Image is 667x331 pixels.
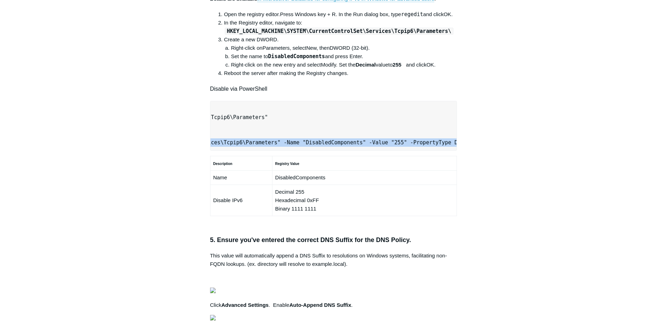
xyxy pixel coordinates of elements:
[376,62,388,68] span: value
[401,11,423,18] kbd: regedit
[224,70,348,76] span: Reboot the server after making the Registry changes.
[225,28,453,35] code: HKEY_LOCAL_MACHINE\SYSTEM\CurrentControlSet\Services\Tcpip6\Parameters\
[224,10,457,19] li: Press Windows key + R. In the Run dialog box, type and click .
[444,11,451,17] span: OK
[321,62,336,68] span: Modify
[231,53,363,59] span: Set the name to and press Enter.
[210,185,272,216] td: Disable IPv6
[392,62,401,68] strong: 255
[210,171,272,185] td: Name
[289,302,351,308] strong: Auto-Append DNS Suffix
[224,20,454,34] span: In the Registry editor, navigate to:
[224,11,280,17] span: Open the registry editor.
[210,315,216,320] img: 27414169404179
[272,185,457,216] td: Decimal 255 Hexadecimal 0xFF Binary 1111 1111
[355,62,376,68] strong: Decimal
[210,288,216,293] img: 27414207119379
[231,45,370,51] span: Right-click on , select , then .
[221,302,269,308] strong: Advanced Settings
[210,84,457,94] h4: Disable via PowerShell
[210,235,457,245] h3: 5. Ensure you've entered the correct DNS Suffix for the DNS Policy.
[224,36,279,42] span: Create a new DWORD.
[275,162,299,166] strong: Registry Value
[426,62,434,68] span: OK
[268,53,325,60] kbd: DisabledComponents
[272,171,457,185] td: DisabledComponents
[263,45,290,51] span: Parameters
[210,251,457,268] p: This value will automatically append a DNS Suffix to resolutions on Windows systems, facilitating...
[330,45,368,51] span: DWORD (32-bit)
[210,101,457,151] pre: # Set the location to the registry Set-Location -Path "HKLM:\SYSTEM\CurrentControlSet\Services\Tc...
[210,301,457,309] p: Click . Enable .
[213,162,232,166] strong: Description
[306,45,317,51] span: New
[231,62,436,68] span: Right-click on the new entry and select . Set the to and click .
